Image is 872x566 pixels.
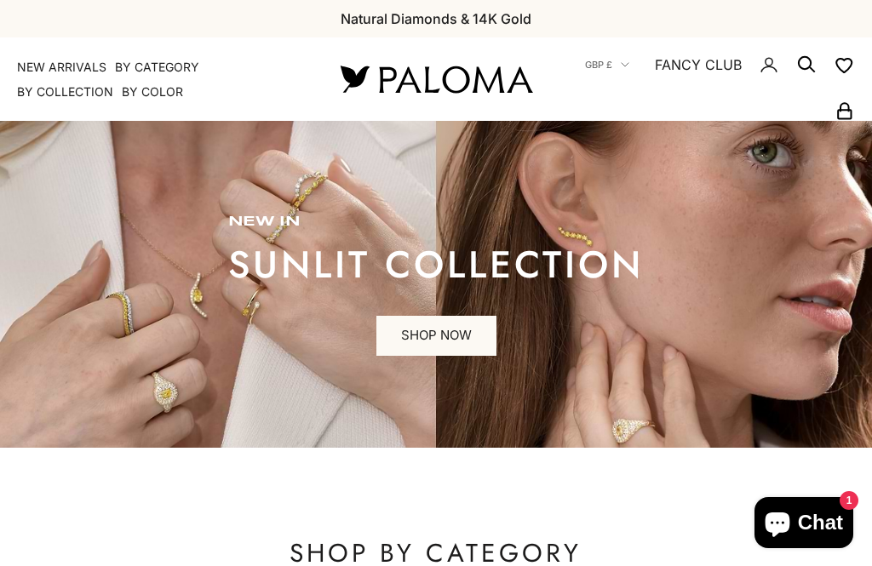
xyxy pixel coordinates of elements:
[585,57,629,72] button: GBP £
[228,214,644,231] p: new in
[122,83,183,100] summary: By Color
[17,83,113,100] summary: By Collection
[655,54,742,76] a: FANCY CLUB
[115,59,199,76] summary: By Category
[572,37,855,121] nav: Secondary navigation
[341,8,531,30] p: Natural Diamonds & 14K Gold
[585,57,612,72] span: GBP £
[749,497,858,552] inbox-online-store-chat: Shopify online store chat
[376,316,496,357] a: SHOP NOW
[17,59,106,76] a: NEW ARRIVALS
[228,248,644,282] p: sunlit collection
[17,59,300,100] nav: Primary navigation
